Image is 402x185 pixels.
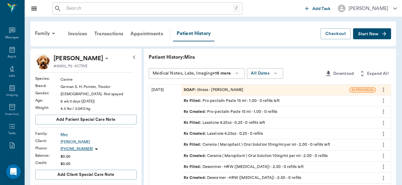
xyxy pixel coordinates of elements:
[379,173,388,183] button: more
[61,132,137,137] a: May
[184,153,207,159] span: Rx Created :
[333,3,402,14] button: [PERSON_NAME]
[35,160,61,166] div: Credit :
[184,120,265,126] div: Laxatone 4.25oz - 0.25 - 0 refills left
[61,99,137,104] div: 8 wk 0 days ([DATE])
[64,26,91,41] a: Invoices
[379,162,388,172] button: more
[184,109,207,115] span: Rx Created :
[61,154,137,159] div: $0.00
[8,54,16,59] div: Appts
[379,96,388,106] button: more
[64,4,233,13] input: Search
[35,83,61,89] div: Breed :
[56,116,115,123] span: Add patient Special Care Note
[6,93,18,97] div: Imaging
[35,54,51,69] img: Profile Image
[356,68,391,79] button: Expand All
[184,87,243,93] div: Illness - [PERSON_NAME]
[184,153,328,159] div: Cerenia ( Maropitant ) Oral Solution 10mg/ml per ml - 2.00 - 0 refills
[35,153,61,158] div: Balance :
[35,76,61,81] div: Species :
[61,161,137,166] div: $0.00
[35,115,137,124] button: Add patient Special Care Note
[184,175,301,181] div: Dewormer - HRW ([MEDICAL_DATA]) - 2.50 - 0 refills
[127,26,167,41] a: Appointments
[35,145,61,151] div: Phone :
[184,131,207,137] span: Rx Created :
[213,71,231,75] b: +15 more
[54,54,103,63] div: Mira May
[54,54,103,63] p: [PERSON_NAME]
[184,164,304,170] div: Dewormer - HRW ([MEDICAL_DATA]) - 2.50 - 0 refills left
[35,98,61,103] div: Age :
[8,131,16,136] div: Tasks
[35,131,61,136] div: Family :
[379,85,388,95] button: more
[379,118,388,128] button: more
[153,70,231,77] div: Medical Notes, Labs, Imaging
[184,87,197,93] span: SOAP :
[348,5,388,12] div: [PERSON_NAME]
[303,3,333,14] button: Add Task
[350,88,376,92] span: IN PROGRESS
[61,106,137,111] div: 4.5 lbs / 2.0412 kg
[247,68,283,79] button: All Dates
[57,171,114,178] span: Add client Special Care Note
[5,35,19,40] div: Messages
[35,90,61,96] div: Gender :
[91,26,127,41] a: Transactions
[61,146,93,152] p: [PHONE_NUMBER]
[35,105,61,110] div: Weight :
[184,109,277,115] div: Pro-pectalin Paste 15 ml - 1.00 - 0 refills
[28,2,40,15] button: Close drawer
[184,98,280,104] div: Pro-pectalin Paste 15 ml - 1.00 - 0 refills left
[184,131,263,137] div: Laxatone 4.25oz - 0.25 - 0 refills
[322,68,356,79] button: Download
[35,138,61,144] div: Client :
[233,4,240,12] div: /
[35,170,137,180] button: Add client Special Care Note
[61,91,137,97] div: [DEMOGRAPHIC_DATA] - Not spayed
[149,54,331,61] p: Patient History: Mira
[61,139,137,145] a: [PERSON_NAME]
[184,142,330,148] div: Cerenia ( Maropitant ) Oral Solution 10mg/ml per ml - 2.00 - 0 refills left
[184,164,203,170] span: Rx Filled :
[184,98,203,104] span: Rx Filled :
[6,164,21,179] div: Open Intercom Messenger
[184,175,207,181] span: Rx Created :
[353,28,391,40] button: Start New
[61,84,137,89] div: German S. H. Pointer, Tricolor
[54,63,88,69] p: #10302_P2 - ACTIVE
[31,26,61,41] div: Family
[367,70,389,78] span: Expand All
[9,74,15,78] div: Labs
[5,112,19,117] div: Inventory
[321,28,351,40] button: Checkout
[379,140,388,150] button: more
[379,106,388,117] button: more
[379,129,388,139] button: more
[184,142,203,148] span: Rx Filled :
[173,26,214,41] a: Patient History
[379,151,388,161] button: more
[61,77,137,82] div: Canine
[184,120,203,126] span: Rx Filled :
